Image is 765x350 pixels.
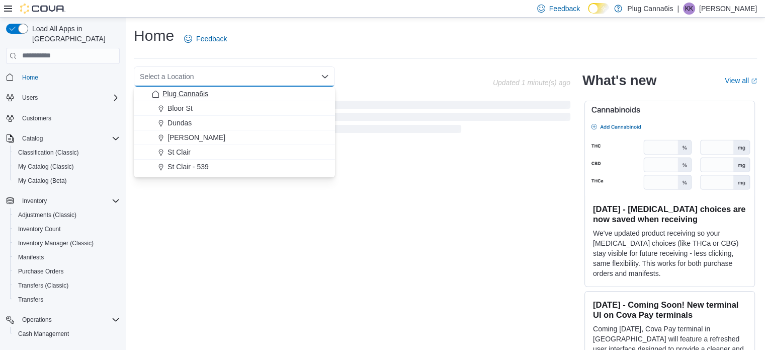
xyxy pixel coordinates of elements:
[683,3,695,15] div: Ketan Khetpal
[14,294,120,306] span: Transfers
[22,316,52,324] span: Operations
[18,92,42,104] button: Users
[2,111,124,125] button: Customers
[18,177,67,185] span: My Catalog (Beta)
[18,149,79,157] span: Classification (Classic)
[593,300,746,320] h3: [DATE] - Coming Soon! New terminal UI on Cova Pay terminals
[14,251,48,263] a: Manifests
[28,24,120,44] span: Load All Apps in [GEOGRAPHIC_DATA]
[14,175,71,187] a: My Catalog (Beta)
[14,161,78,173] a: My Catalog (Classic)
[134,87,335,174] div: Choose from the following options
[18,314,120,326] span: Operations
[134,130,335,145] button: [PERSON_NAME]
[593,204,746,224] h3: [DATE] - [MEDICAL_DATA] choices are now saved when receiving
[14,147,120,159] span: Classification (Classic)
[14,265,120,277] span: Purchase Orders
[167,147,191,157] span: St Clair
[167,118,192,128] span: Dundas
[134,26,174,46] h1: Home
[167,103,193,113] span: Bloor St
[10,160,124,174] button: My Catalog (Classic)
[167,162,209,172] span: St Clair - 539
[14,223,65,235] a: Inventory Count
[751,78,757,84] svg: External link
[18,163,74,171] span: My Catalog (Classic)
[10,264,124,278] button: Purchase Orders
[18,239,94,247] span: Inventory Manager (Classic)
[18,330,69,338] span: Cash Management
[22,74,38,82] span: Home
[18,72,42,84] a: Home
[134,87,335,101] button: Plug Canna6is
[18,253,44,261] span: Manifests
[699,3,757,15] p: [PERSON_NAME]
[180,29,231,49] a: Feedback
[10,250,124,264] button: Manifests
[493,79,570,87] p: Updated 1 minute(s) ago
[14,175,120,187] span: My Catalog (Beta)
[10,327,124,341] button: Cash Management
[18,112,120,124] span: Customers
[18,225,61,233] span: Inventory Count
[18,132,120,145] span: Catalog
[196,34,227,44] span: Feedback
[18,195,51,207] button: Inventory
[134,103,570,135] span: Loading
[134,160,335,174] button: St Clair - 539
[14,251,120,263] span: Manifests
[22,114,51,122] span: Customers
[14,237,120,249] span: Inventory Manager (Classic)
[134,145,335,160] button: St Clair
[14,237,98,249] a: Inventory Manager (Classic)
[549,4,580,14] span: Feedback
[10,146,124,160] button: Classification (Classic)
[18,267,64,275] span: Purchase Orders
[18,132,47,145] button: Catalog
[18,296,43,304] span: Transfers
[134,116,335,130] button: Dundas
[685,3,693,15] span: KK
[18,195,120,207] span: Inventory
[627,3,673,15] p: Plug Canna6is
[593,228,746,278] p: We've updated product receiving so your [MEDICAL_DATA] choices (like THCa or CBG) stay visible fo...
[321,73,329,81] button: Close list of options
[2,194,124,208] button: Inventory
[14,209,120,221] span: Adjustments (Classic)
[20,4,65,14] img: Cova
[14,279,120,292] span: Transfers (Classic)
[18,282,68,290] span: Transfers (Classic)
[14,147,83,159] a: Classification (Classic)
[14,328,73,340] a: Cash Management
[677,3,679,15] p: |
[22,197,47,205] span: Inventory
[2,70,124,85] button: Home
[10,236,124,250] button: Inventory Manager (Classic)
[18,211,76,219] span: Adjustments (Classic)
[2,313,124,327] button: Operations
[18,71,120,84] span: Home
[14,328,120,340] span: Cash Management
[14,279,72,292] a: Transfers (Classic)
[14,223,120,235] span: Inventory Count
[2,131,124,146] button: Catalog
[14,209,80,221] a: Adjustments (Classic)
[18,112,55,124] a: Customers
[22,134,43,143] span: Catalog
[18,314,56,326] button: Operations
[167,132,225,143] span: [PERSON_NAME]
[14,294,47,306] a: Transfers
[10,222,124,236] button: Inventory Count
[10,208,124,222] button: Adjustments (Classic)
[10,278,124,293] button: Transfers (Classic)
[582,73,656,89] h2: What's new
[10,174,124,188] button: My Catalog (Beta)
[725,77,757,85] a: View allExternal link
[22,94,38,102] span: Users
[134,101,335,116] button: Bloor St
[14,265,68,277] a: Purchase Orders
[2,91,124,105] button: Users
[18,92,120,104] span: Users
[10,293,124,307] button: Transfers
